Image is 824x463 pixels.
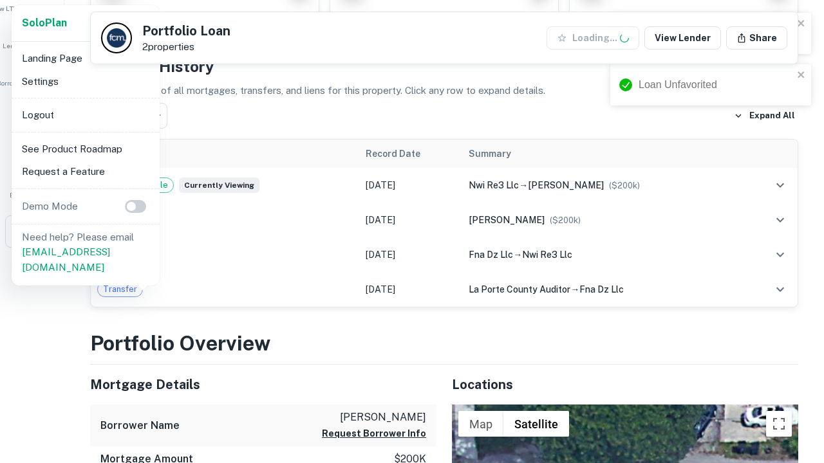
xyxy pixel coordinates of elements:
[17,47,154,70] li: Landing Page
[17,199,83,214] p: Demo Mode
[797,18,806,30] button: close
[797,69,806,82] button: close
[22,15,67,31] a: SoloPlan
[142,24,230,37] h5: Portfolio Loan
[22,17,67,29] strong: Solo Plan
[17,138,154,161] li: See Product Roadmap
[22,230,149,275] p: Need help? Please email
[639,77,793,93] div: Loan Unfavorited
[142,41,230,53] p: 2 properties
[17,70,154,93] li: Settings
[726,26,787,50] button: Share
[22,246,110,273] a: [EMAIL_ADDRESS][DOMAIN_NAME]
[17,104,154,127] li: Logout
[760,360,824,422] iframe: Chat Widget
[644,26,721,50] a: View Lender
[17,160,154,183] li: Request a Feature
